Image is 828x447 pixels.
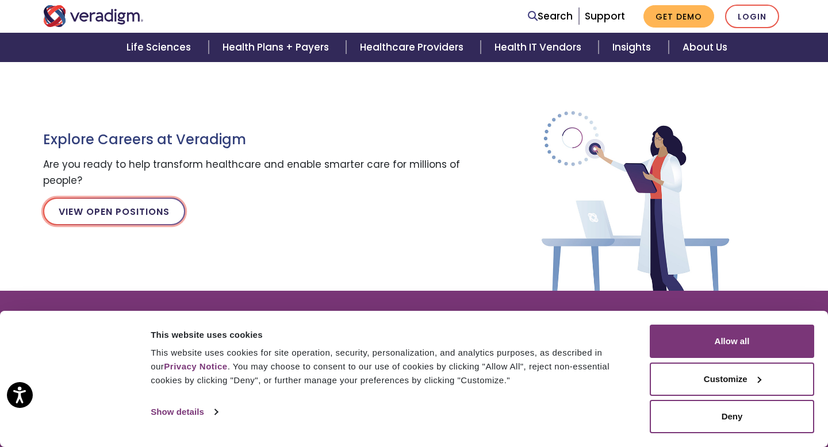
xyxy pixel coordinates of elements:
a: Health IT Vendors [481,33,599,62]
button: Allow all [650,325,814,358]
a: Get Demo [643,5,714,28]
a: Support [585,9,625,23]
p: Are you ready to help transform healthcare and enable smarter care for millions of people? [43,157,469,188]
iframe: Drift Chat Widget [607,376,814,433]
a: Show details [151,403,217,421]
a: Search [528,9,573,24]
a: Health Plans + Payers [209,33,346,62]
div: This website uses cookies for site operation, security, personalization, and analytics purposes, ... [151,346,637,387]
a: View Open Positions [43,198,185,225]
a: Healthcare Providers [346,33,481,62]
a: Login [725,5,779,28]
button: Customize [650,363,814,396]
div: This website uses cookies [151,328,637,342]
a: Privacy Notice [164,361,227,371]
img: Veradigm logo [43,5,144,27]
a: Life Sciences [113,33,208,62]
a: Insights [599,33,668,62]
a: About Us [669,33,741,62]
h3: Explore Careers at Veradigm [43,132,469,148]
